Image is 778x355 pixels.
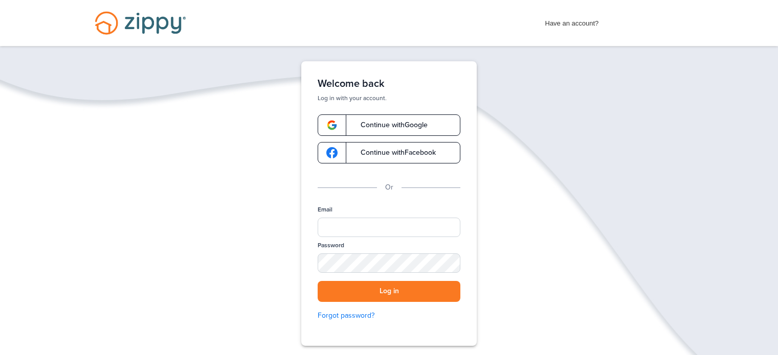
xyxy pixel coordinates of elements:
[318,78,460,90] h1: Welcome back
[318,205,332,214] label: Email
[545,13,599,29] span: Have an account?
[326,147,338,158] img: google-logo
[318,94,460,102] p: Log in with your account.
[326,120,338,131] img: google-logo
[385,182,393,193] p: Or
[318,253,460,273] input: Password
[350,149,436,156] span: Continue with Facebook
[318,241,344,250] label: Password
[318,310,460,321] a: Forgot password?
[318,114,460,136] a: google-logoContinue withGoogle
[318,218,460,237] input: Email
[350,122,428,129] span: Continue with Google
[318,142,460,163] a: google-logoContinue withFacebook
[318,281,460,302] button: Log in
